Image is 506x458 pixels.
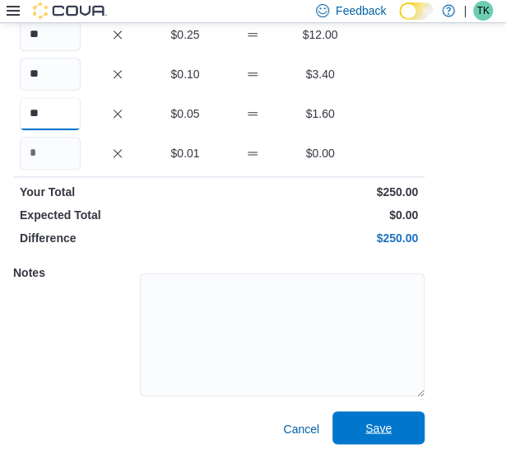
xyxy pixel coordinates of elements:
h5: Notes [13,256,137,289]
p: $12.00 [290,26,350,43]
button: Save [332,411,425,444]
span: Cancel [283,420,319,437]
span: Dark Mode [399,20,400,21]
p: $0.05 [155,105,216,122]
div: Teri Koole [473,1,493,21]
span: TK [476,1,489,21]
input: Quantity [20,137,81,170]
p: $0.00 [290,145,350,161]
span: Feedback [336,2,386,19]
p: $0.10 [155,66,216,82]
p: $250.00 [222,184,418,200]
input: Quantity [20,97,81,130]
p: $0.00 [222,207,418,223]
p: $0.25 [155,26,216,43]
input: Dark Mode [399,2,434,20]
p: Your Total [20,184,216,200]
input: Quantity [20,58,81,91]
input: Quantity [20,18,81,51]
p: Difference [20,230,216,246]
img: Cova [33,2,107,19]
span: Save [365,419,392,436]
p: $0.01 [155,145,216,161]
p: $250.00 [222,230,418,246]
p: | [463,1,467,21]
p: Expected Total [20,207,216,223]
p: $1.60 [290,105,350,122]
button: Cancel [276,412,326,445]
p: $3.40 [290,66,350,82]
